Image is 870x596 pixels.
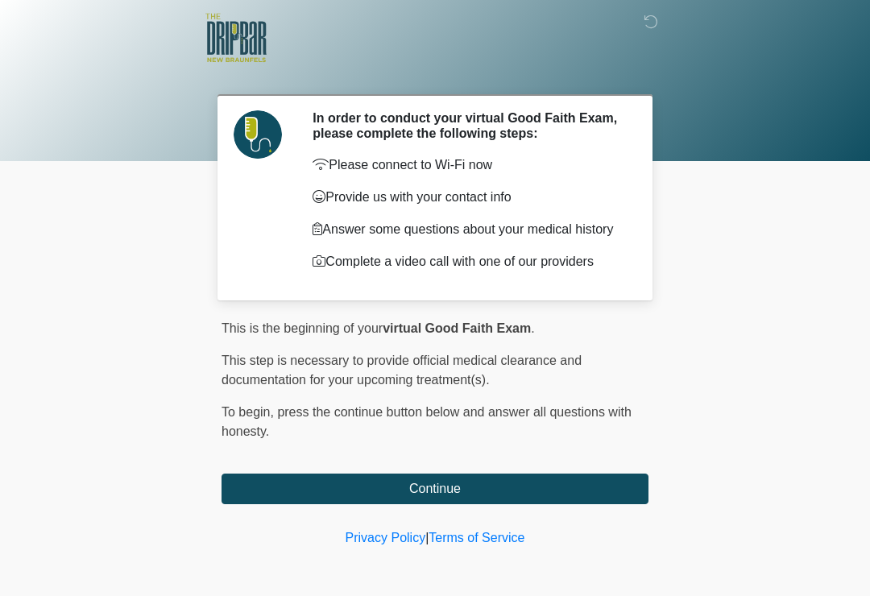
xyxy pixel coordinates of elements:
span: This is the beginning of your [222,321,383,335]
span: To begin, [222,405,277,419]
span: . [531,321,534,335]
a: Terms of Service [429,531,524,544]
p: Provide us with your contact info [313,188,624,207]
strong: virtual Good Faith Exam [383,321,531,335]
p: Complete a video call with one of our providers [313,252,624,271]
img: Agent Avatar [234,110,282,159]
a: | [425,531,429,544]
p: Please connect to Wi-Fi now [313,155,624,175]
h2: In order to conduct your virtual Good Faith Exam, please complete the following steps: [313,110,624,141]
span: This step is necessary to provide official medical clearance and documentation for your upcoming ... [222,354,582,387]
img: The DRIPBaR - New Braunfels Logo [205,12,267,64]
p: Answer some questions about your medical history [313,220,624,239]
span: press the continue button below and answer all questions with honesty. [222,405,632,438]
a: Privacy Policy [346,531,426,544]
button: Continue [222,474,648,504]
